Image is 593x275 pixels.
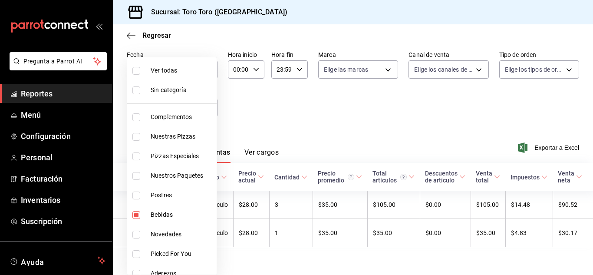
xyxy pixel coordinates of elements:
span: Postres [151,191,213,200]
span: Ver todas [151,66,213,75]
span: Picked For You [151,249,213,258]
span: Sin categoría [151,86,213,95]
span: Pizzas Especiales [151,152,213,161]
span: Complementos [151,113,213,122]
span: Nuestras Pizzas [151,132,213,141]
span: Nuestros Paquetes [151,171,213,180]
span: Novedades [151,230,213,239]
span: Bebidas [151,210,213,219]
